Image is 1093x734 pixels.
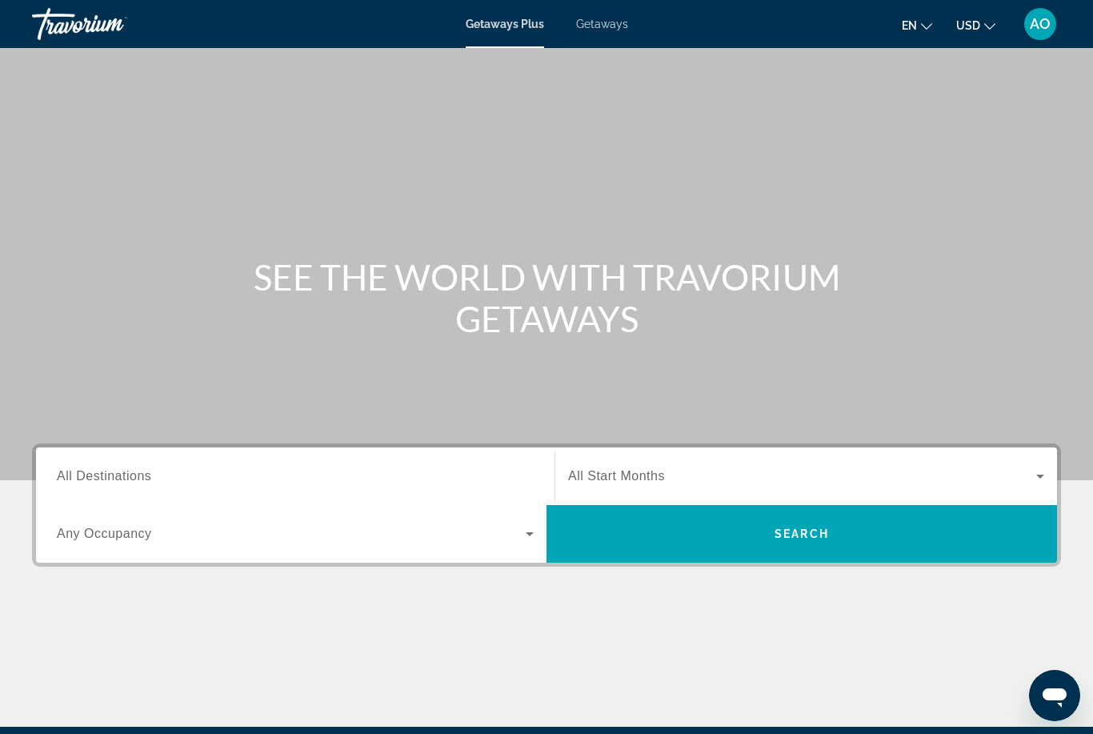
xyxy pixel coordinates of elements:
button: Change currency [956,14,995,37]
iframe: Button to launch messaging window [1029,670,1080,721]
button: User Menu [1019,7,1061,41]
input: Select destination [57,467,534,487]
span: All Start Months [568,469,665,483]
span: Search [775,527,829,540]
div: Search widget [36,447,1057,563]
a: Getaways [576,18,628,30]
button: Change language [902,14,932,37]
span: AO [1030,16,1051,32]
span: All Destinations [57,469,151,483]
a: Getaways Plus [466,18,544,30]
span: USD [956,19,980,32]
a: Travorium [32,3,192,45]
span: en [902,19,917,32]
span: Any Occupancy [57,527,152,540]
h1: SEE THE WORLD WITH TRAVORIUM GETAWAYS [246,256,847,339]
button: Search [546,505,1057,563]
